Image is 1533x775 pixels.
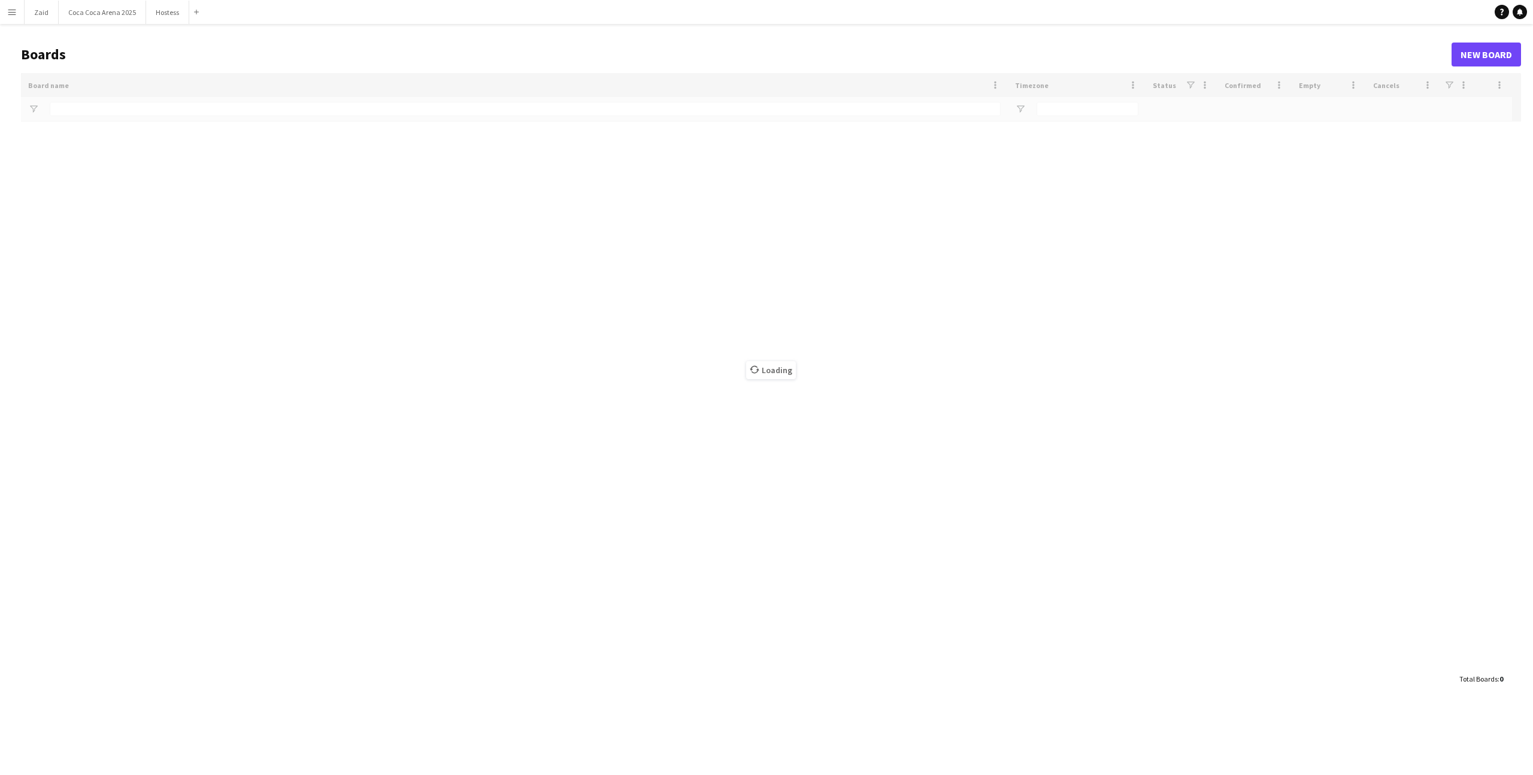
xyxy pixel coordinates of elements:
[1459,667,1503,691] div: :
[1459,674,1498,683] span: Total Boards
[25,1,59,24] button: Zaid
[146,1,189,24] button: Hostess
[1499,674,1503,683] span: 0
[1452,43,1521,66] a: New Board
[21,46,1452,63] h1: Boards
[746,361,796,379] span: Loading
[59,1,146,24] button: Coca Coca Arena 2025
